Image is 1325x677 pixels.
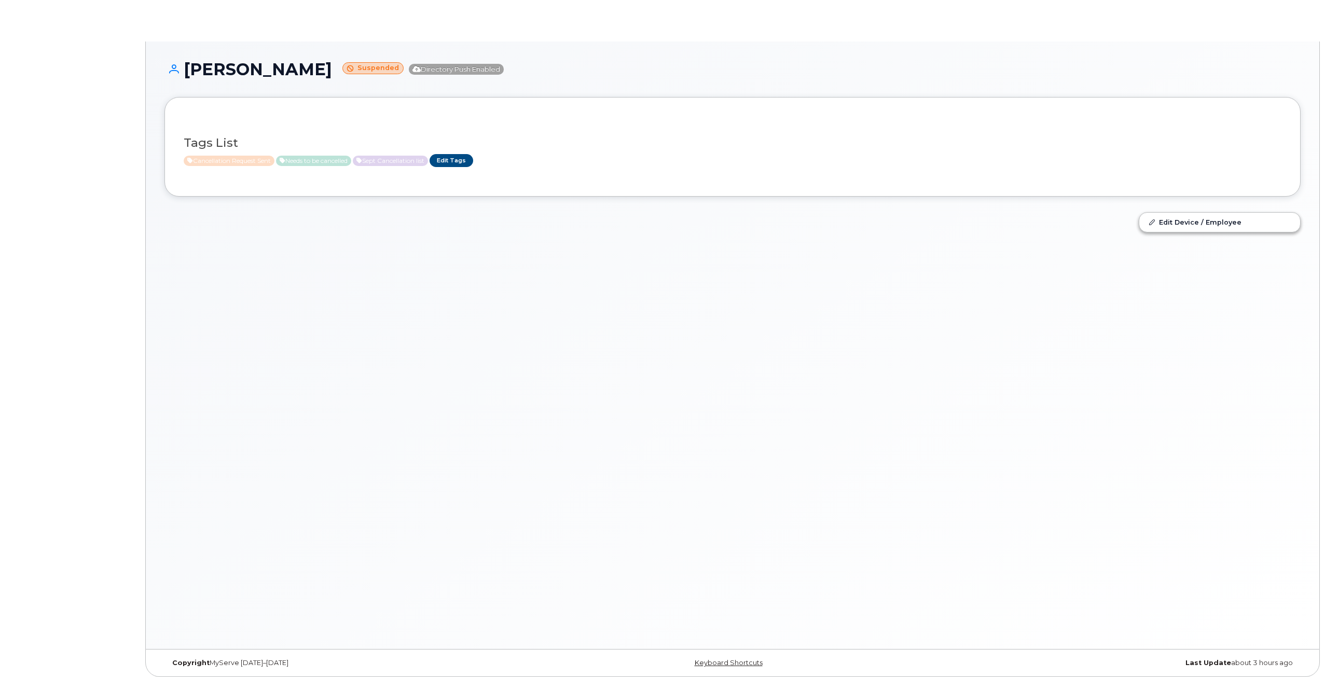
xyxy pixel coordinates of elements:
[342,62,404,74] small: Suspended
[922,659,1301,667] div: about 3 hours ago
[409,64,504,75] span: Directory Push Enabled
[353,156,428,166] span: Active
[164,659,543,667] div: MyServe [DATE]–[DATE]
[172,659,210,667] strong: Copyright
[184,156,274,166] span: Active
[430,154,473,167] a: Edit Tags
[1185,659,1231,667] strong: Last Update
[276,156,351,166] span: Active
[164,60,1301,78] h1: [PERSON_NAME]
[184,136,1281,149] h3: Tags List
[695,659,763,667] a: Keyboard Shortcuts
[1139,213,1300,231] a: Edit Device / Employee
